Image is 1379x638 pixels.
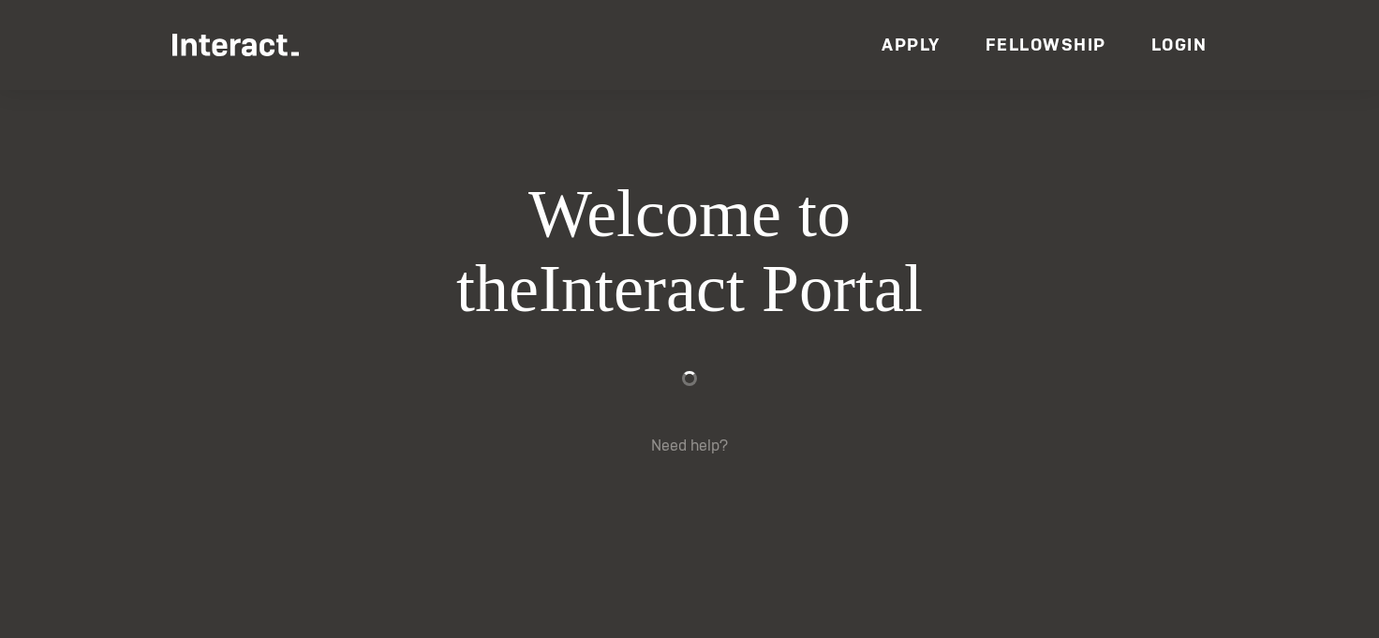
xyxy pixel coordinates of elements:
span: Interact Portal [539,251,923,326]
img: Interact Logo [172,34,299,56]
a: Need help? [651,436,728,455]
a: Login [1151,34,1208,55]
h1: Welcome to the [330,177,1049,327]
a: Apply [882,34,941,55]
a: Fellowship [986,34,1106,55]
